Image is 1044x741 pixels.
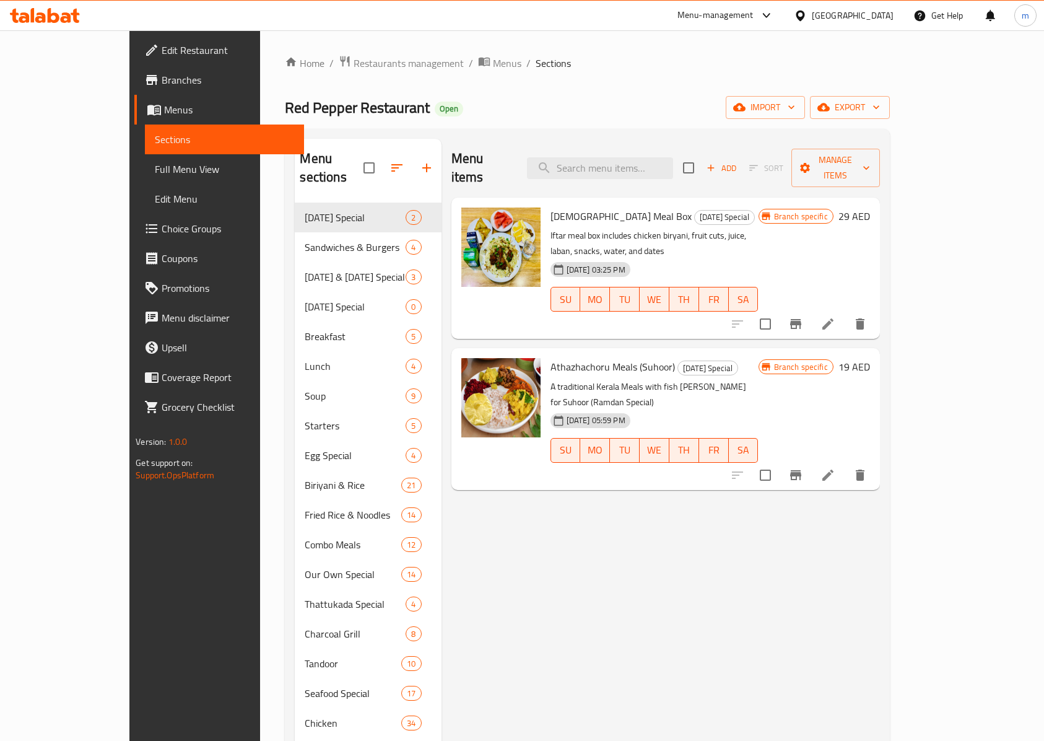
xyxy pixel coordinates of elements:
div: Charcoal Grill8 [295,619,441,649]
span: [DATE] & [DATE] Special [305,270,406,284]
span: Select section first [741,159,791,178]
span: Thattukada Special [305,597,406,612]
button: import [726,96,805,119]
span: Select to update [752,462,778,488]
span: Promotions [162,281,294,296]
span: Charcoal Grill [305,626,406,641]
div: Starters5 [295,411,441,441]
button: Manage items [791,149,880,187]
span: Menus [493,56,521,71]
a: Menus [478,55,521,71]
div: Tandoor [305,656,401,671]
span: Starters [305,418,406,433]
div: Egg Special [305,448,406,463]
div: Seafood Special [305,686,401,701]
span: 17 [402,688,420,699]
span: Add [705,161,738,175]
a: Grocery Checklist [134,392,304,422]
span: SU [556,441,576,459]
span: Sections [536,56,571,71]
button: TH [669,438,699,463]
a: Home [285,56,324,71]
span: Coverage Report [162,370,294,385]
span: [DATE] Special [305,210,406,225]
div: items [401,478,421,493]
span: TU [615,441,635,459]
div: items [406,359,421,374]
div: Open [435,102,463,116]
span: Lunch [305,359,406,374]
a: Restaurants management [339,55,464,71]
button: MO [580,287,610,312]
span: WE [645,291,664,309]
span: 21 [402,480,420,491]
span: MO [585,291,605,309]
div: Combo Meals12 [295,530,441,559]
button: MO [580,438,610,463]
button: Branch-specific-item [781,309,811,339]
p: A traditional Kerala Meals with fish [PERSON_NAME] for Suhoor (Ramdan Special) [550,379,759,410]
span: 14 [402,509,420,521]
button: WE [640,438,669,463]
span: Sections [155,132,294,147]
div: Chicken34 [295,708,441,738]
div: items [401,716,421,730]
p: Iftar meal box includes chicken biryani, fruit cuts, juice, laban, snacks, water, and dates [550,228,759,259]
span: 3 [406,271,420,283]
span: Sandwiches & Burgers [305,240,406,255]
button: FR [699,438,729,463]
li: / [526,56,531,71]
div: Breakfast5 [295,322,441,351]
span: Fried Rice & Noodles [305,507,401,522]
h2: Menu items [451,149,513,186]
button: Branch-specific-item [781,460,811,490]
nav: breadcrumb [285,55,889,71]
button: export [810,96,890,119]
span: 4 [406,450,420,462]
button: Add section [412,153,442,183]
span: Select to update [752,311,778,337]
div: Thattukada Special4 [295,589,441,619]
span: Sort sections [382,153,412,183]
div: Lunch4 [295,351,441,381]
span: Menu disclaimer [162,310,294,325]
span: SA [734,441,754,459]
a: Promotions [134,273,304,303]
div: Egg Special4 [295,441,441,470]
span: 0 [406,301,420,313]
span: FR [704,291,724,309]
span: Athazhachoru Meals (Suhoor) [550,357,675,376]
span: 4 [406,361,420,372]
span: Select all sections [356,155,382,181]
span: Coupons [162,251,294,266]
li: / [329,56,334,71]
a: Coupons [134,243,304,273]
span: [DATE] Special [678,361,737,375]
button: SU [550,287,581,312]
span: Branch specific [769,211,833,222]
div: Ramadan Special [694,210,755,225]
div: items [401,656,421,671]
span: SA [734,291,754,309]
span: Choice Groups [162,221,294,236]
button: SA [729,438,759,463]
span: 34 [402,717,420,729]
a: Choice Groups [134,214,304,243]
span: Upsell [162,340,294,355]
div: items [406,448,421,463]
div: items [401,537,421,552]
span: [DATE] Special [695,210,754,224]
div: Our Own Special [305,567,401,582]
button: TU [610,438,640,463]
a: Edit Menu [145,184,304,214]
span: Select section [676,155,702,181]
span: 2 [406,212,420,224]
span: [DEMOGRAPHIC_DATA] Meal Box [550,207,692,226]
div: items [401,686,421,701]
a: Edit menu item [820,317,835,331]
div: items [401,507,421,522]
